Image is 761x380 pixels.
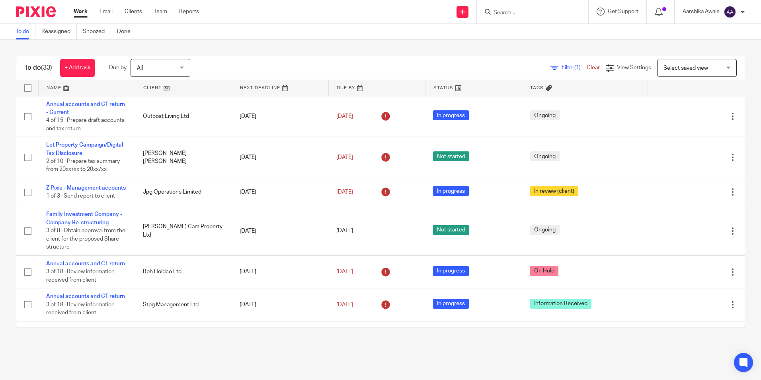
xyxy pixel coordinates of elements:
span: In progress [433,186,469,196]
a: Annual accounts and CT return - Current [46,102,125,115]
span: Ongoing [530,110,560,120]
span: 3 of 18 · Review information received from client [46,302,115,316]
a: Annual accounts and CT return [46,294,125,299]
span: In review (client) [530,186,578,196]
h1: To do [24,64,52,72]
a: Work [74,8,88,16]
td: Rph Holdco Ltd [135,255,232,288]
span: Ongoing [530,225,560,235]
a: Z Pixie - Management accounts [46,185,126,191]
a: Let Property Campaign/Digital Tax Disclosure [46,142,123,156]
span: 2 of 10 · Prepare tax summary from 20xx/xx to 20xx/xx [46,159,120,172]
td: [DATE] [232,178,328,206]
span: Ongoing [530,151,560,161]
span: Information Received [530,299,591,309]
a: Done [117,24,137,39]
a: Snoozed [83,24,111,39]
span: [DATE] [336,189,353,195]
td: [DATE] [232,96,328,137]
p: Aarshika Awale [683,8,720,16]
span: (1) [574,65,581,71]
input: Search [493,10,564,17]
td: [PERSON_NAME] [PERSON_NAME] [135,137,232,178]
span: [DATE] [336,269,353,274]
span: Not started [433,151,469,161]
img: Pixie [16,6,56,17]
span: Select saved view [663,65,708,71]
td: [PERSON_NAME] Cam Property Ltd [135,206,232,255]
span: Get Support [608,9,638,14]
td: [DATE] [232,137,328,178]
a: Clear [587,65,600,71]
img: svg%3E [724,6,736,18]
td: Outpost Living Ltd [135,96,232,137]
span: In progress [433,299,469,309]
td: [DATE] [232,206,328,255]
span: 4 of 15 · Prepare draft accounts and tax return [46,118,125,131]
a: Annual accounts and CT return [46,261,125,266]
span: In progress [433,110,469,120]
span: 3 of 8 · Obtain approval from the client for the proposed Share structure [46,228,125,250]
span: View Settings [617,65,651,71]
span: Tags [530,86,544,90]
span: 3 of 18 · Review information received from client [46,269,115,283]
a: Reports [179,8,199,16]
td: Jpg Operations Limited [135,321,232,349]
td: Jpg Operations Limited [135,178,232,206]
a: Family Investment Company - Company Re-structuring [46,212,122,225]
a: Team [154,8,167,16]
span: 1 of 3 · Send report to client [46,193,115,199]
span: (33) [41,65,52,71]
span: All [137,65,143,71]
span: Filter [562,65,587,71]
td: Stpg Management Ltd [135,288,232,321]
td: [DATE] [232,321,328,349]
span: [DATE] [336,155,353,160]
a: Clients [125,8,142,16]
td: [DATE] [232,255,328,288]
span: [DATE] [336,228,353,234]
a: + Add task [60,59,95,77]
span: Not started [433,225,469,235]
span: [DATE] [336,114,353,119]
a: Reassigned [41,24,77,39]
span: On Hold [530,266,558,276]
p: Due by [109,64,127,72]
a: To do [16,24,35,39]
span: [DATE] [336,302,353,308]
a: Email [100,8,113,16]
td: [DATE] [232,288,328,321]
span: In progress [433,266,469,276]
